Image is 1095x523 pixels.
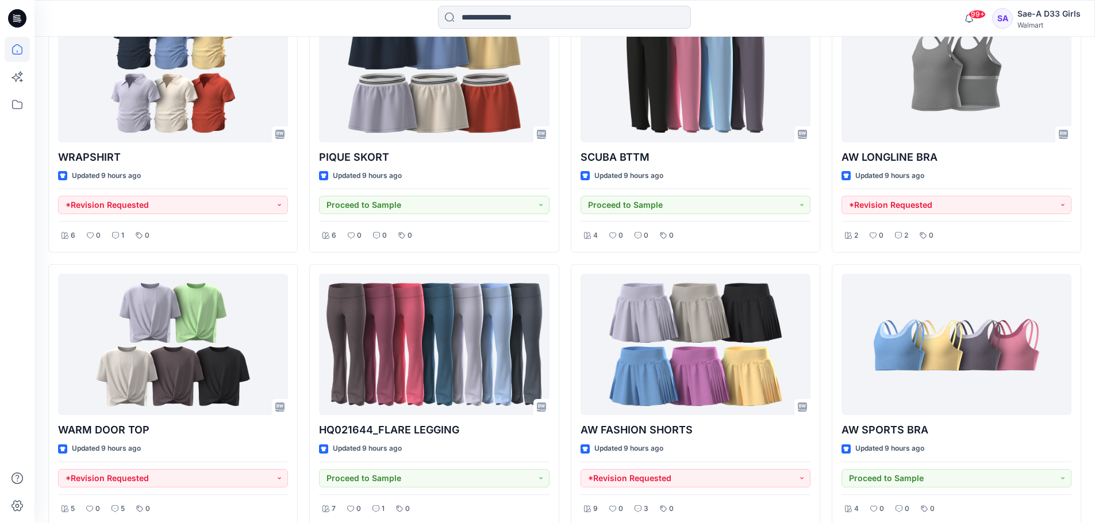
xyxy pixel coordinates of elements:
[58,1,288,142] a: WRAPSHIRT
[319,274,549,416] a: HQ021644_FLARE LEGGING
[842,1,1071,142] a: AW LONGLINE BRA
[333,170,402,182] p: Updated 9 hours ago
[855,443,924,455] p: Updated 9 hours ago
[669,503,674,515] p: 0
[842,274,1071,416] a: AW SPORTS BRA
[969,10,986,19] span: 99+
[905,503,909,515] p: 0
[145,503,150,515] p: 0
[319,422,549,438] p: HQ021644_FLARE LEGGING
[855,170,924,182] p: Updated 9 hours ago
[405,503,410,515] p: 0
[854,230,858,242] p: 2
[95,503,100,515] p: 0
[581,149,810,165] p: SCUBA BTTM
[332,503,336,515] p: 7
[96,230,101,242] p: 0
[408,230,412,242] p: 0
[72,170,141,182] p: Updated 9 hours ago
[72,443,141,455] p: Updated 9 hours ago
[319,149,549,165] p: PIQUE SKORT
[58,422,288,438] p: WARM DOOR TOP
[594,443,663,455] p: Updated 9 hours ago
[1017,21,1081,29] div: Walmart
[929,230,933,242] p: 0
[593,503,598,515] p: 9
[644,230,648,242] p: 0
[581,422,810,438] p: AW FASHION SHORTS
[904,230,908,242] p: 2
[854,503,859,515] p: 4
[618,230,623,242] p: 0
[71,230,75,242] p: 6
[930,503,935,515] p: 0
[992,8,1013,29] div: SA
[121,503,125,515] p: 5
[58,149,288,165] p: WRAPSHIRT
[382,503,385,515] p: 1
[121,230,124,242] p: 1
[333,443,402,455] p: Updated 9 hours ago
[145,230,149,242] p: 0
[879,503,884,515] p: 0
[356,503,361,515] p: 0
[618,503,623,515] p: 0
[842,422,1071,438] p: AW SPORTS BRA
[594,170,663,182] p: Updated 9 hours ago
[319,1,549,142] a: PIQUE SKORT
[357,230,362,242] p: 0
[879,230,883,242] p: 0
[58,274,288,416] a: WARM DOOR TOP
[593,230,598,242] p: 4
[644,503,648,515] p: 3
[669,230,674,242] p: 0
[71,503,75,515] p: 5
[332,230,336,242] p: 6
[382,230,387,242] p: 0
[1017,7,1081,21] div: Sae-A D33 Girls
[581,274,810,416] a: AW FASHION SHORTS
[842,149,1071,165] p: AW LONGLINE BRA
[581,1,810,142] a: SCUBA BTTM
